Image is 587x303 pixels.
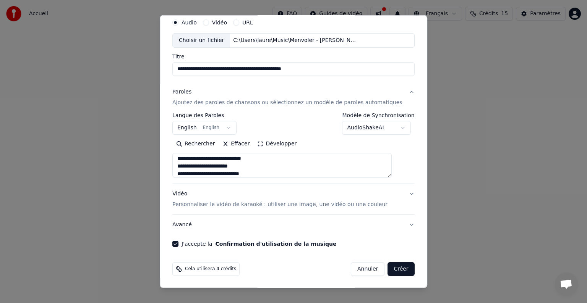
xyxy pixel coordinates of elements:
p: Personnaliser le vidéo de karaoké : utiliser une image, une vidéo ou une couleur [172,201,388,208]
div: Vidéo [172,190,388,208]
button: Créer [388,262,415,276]
p: Ajoutez des paroles de chansons ou sélectionnez un modèle de paroles automatiques [172,99,402,106]
label: J'accepte la [182,241,336,247]
label: Langue des Paroles [172,113,237,118]
div: ParolesAjoutez des paroles de chansons ou sélectionnez un modèle de paroles automatiques [172,113,415,184]
button: Avancé [172,215,415,235]
button: Annuler [351,262,384,276]
button: J'accepte la [216,241,337,247]
div: C:\Users\laure\Music\Menvoler - [PERSON_NAME] [PERSON_NAME] Lyrics video officielle.mp3 [230,37,360,44]
button: Effacer [219,138,253,150]
label: Titre [172,54,415,59]
div: Choisir un fichier [173,34,230,47]
label: Audio [182,20,197,25]
button: VidéoPersonnaliser le vidéo de karaoké : utiliser une image, une vidéo ou une couleur [172,184,415,214]
div: Paroles [172,88,191,96]
span: Cela utilisera 4 crédits [185,266,236,272]
label: Vidéo [212,20,227,25]
button: Rechercher [172,138,219,150]
label: URL [242,20,253,25]
button: ParolesAjoutez des paroles de chansons ou sélectionnez un modèle de paroles automatiques [172,82,415,113]
label: Modèle de Synchronisation [342,113,415,118]
button: Développer [254,138,301,150]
